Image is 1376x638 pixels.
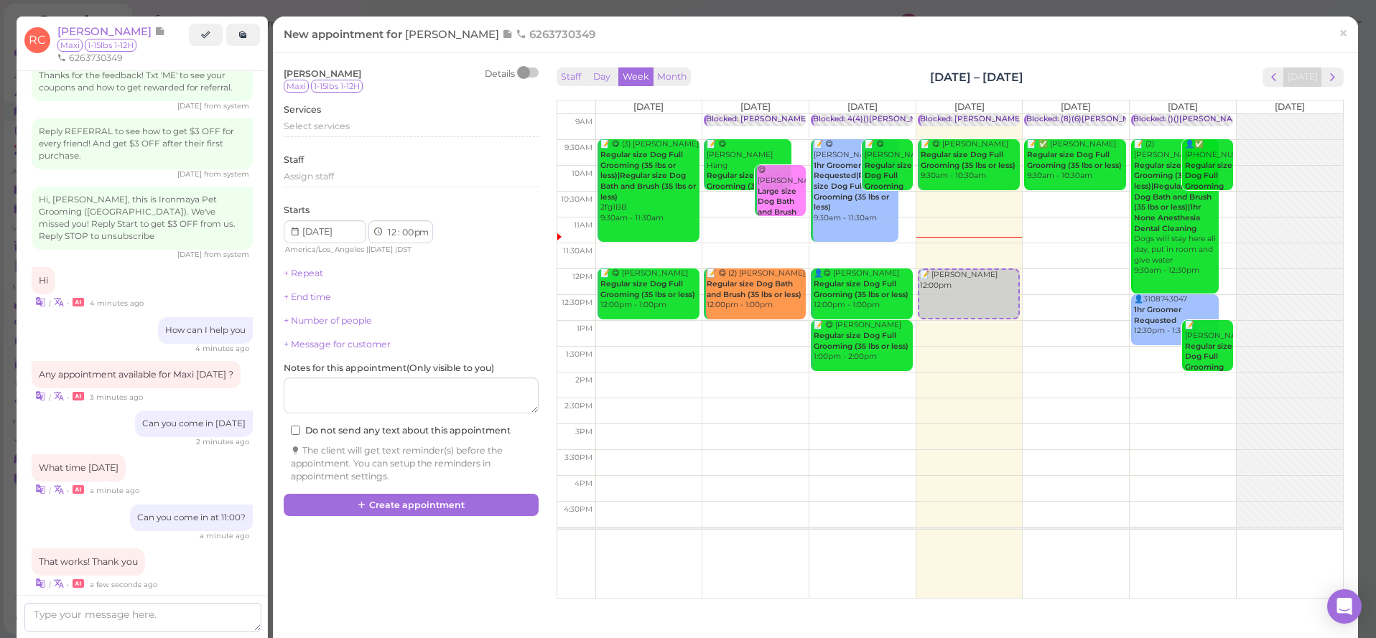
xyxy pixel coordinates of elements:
[1321,67,1344,87] button: next
[368,245,393,254] span: [DATE]
[564,401,592,411] span: 2:30pm
[920,139,1020,182] div: 📝 😋 [PERSON_NAME] 9:30am - 10:30am
[561,194,592,204] span: 10:30am
[1327,589,1362,624] div: Open Intercom Messenger
[653,67,691,87] button: Month
[1168,101,1198,112] span: [DATE]
[204,169,249,179] span: from system
[575,427,592,436] span: 3pm
[864,139,913,234] div: 📝 😋 [PERSON_NAME] 9:30am - 10:30am
[284,339,391,350] a: + Message for customer
[405,27,502,41] span: [PERSON_NAME]
[575,375,592,385] span: 2pm
[566,350,592,359] span: 1:30pm
[575,117,592,126] span: 9am
[706,139,791,213] div: 📝 😋 [PERSON_NAME] Hang 9:30am - 10:30am
[284,362,494,375] label: Notes for this appointment ( Only visible to you )
[49,393,51,402] i: |
[757,165,806,260] div: 😋 [PERSON_NAME] 10:00am - 11:00am
[195,344,249,353] span: 08/14/2025 11:19am
[90,393,143,402] span: 08/14/2025 11:19am
[49,580,51,589] i: |
[284,68,361,79] span: [PERSON_NAME]
[813,320,913,362] div: 📝 😋 [PERSON_NAME] 1:00pm - 2:00pm
[562,298,592,307] span: 12:30pm
[285,245,364,254] span: America/Los_Angeles
[618,67,654,87] button: Week
[135,411,253,437] div: Can you come in [DATE]
[633,101,664,112] span: [DATE]
[516,27,595,41] span: 6263730349
[575,479,592,488] span: 4pm
[502,27,516,41] span: Note
[814,161,889,212] b: 1hr Groomer Requested|Regular size Dog Full Grooming (35 lbs or less)
[284,80,309,93] span: Maxi
[90,580,157,589] span: 08/14/2025 11:22am
[814,331,908,351] b: Regular size Dog Full Grooming (35 lbs or less)
[707,279,801,299] b: Regular size Dog Bath and Brush (35 lbs or less)
[284,121,350,131] span: Select services
[49,486,51,495] i: |
[32,548,145,576] div: That works! Thank you
[919,270,1018,291] div: 📝 [PERSON_NAME] 12:00pm
[1185,161,1232,212] b: Regular size Dog Full Grooming (35 lbs or less)
[847,101,878,112] span: [DATE]
[1275,101,1305,112] span: [DATE]
[397,245,412,254] span: DST
[284,494,539,517] button: Create appointment
[557,67,585,87] button: Staff
[1184,139,1233,234] div: 👤✅ [PHONE_NUMBER] 9:30am - 10:30am
[574,220,592,230] span: 11am
[813,268,913,311] div: 👤😋 [PERSON_NAME] 12:00pm - 1:00pm
[284,243,444,256] div: | |
[1027,150,1122,170] b: Regular size Dog Full Grooming (35 lbs or less)
[57,39,83,52] span: Maxi
[284,315,372,326] a: + Number of people
[90,299,144,308] span: 08/14/2025 11:19am
[1263,67,1285,87] button: prev
[177,250,204,259] span: 06/23/2025 01:47pm
[57,24,165,38] a: [PERSON_NAME]
[291,426,300,435] input: Do not send any text about this appointment
[600,150,696,202] b: Regular size Dog Full Grooming (35 lbs or less)|Regular size Dog Bath and Brush (35 lbs or less)
[813,114,993,125] div: Blocked: 4(4)()[PERSON_NAME] • appointment
[284,204,310,217] label: Starts
[814,279,908,299] b: Regular size Dog Full Grooming (35 lbs or less)
[920,114,1079,125] div: Blocked: [PERSON_NAME] • appointment
[32,388,253,403] div: •
[1184,320,1233,415] div: 📝 [PERSON_NAME] 1:00pm - 2:00pm
[707,171,789,201] b: Regular size Dog Full Grooming (35 lbs or less)
[284,154,304,166] label: Staff
[32,576,253,591] div: •
[564,505,592,514] span: 4:30pm
[1061,101,1091,112] span: [DATE]
[32,294,253,309] div: •
[32,118,253,169] div: Reply REFERRAL to see how to get $3 OFF for every friend! And get $3 OFF after their first purchase.
[954,101,985,112] span: [DATE]
[204,250,249,259] span: from system
[740,101,771,112] span: [DATE]
[49,299,51,308] i: |
[600,279,695,299] b: Regular size Dog Full Grooming (35 lbs or less)
[485,67,515,80] div: Details
[563,246,592,255] span: 11:30am
[1134,161,1217,233] b: Regular size Dog Full Grooming (35 lbs or less)|Regular size Dog Bath and Brush (35 lbs or less)|...
[90,486,139,495] span: 08/14/2025 11:21am
[54,52,126,65] li: 6263730349
[1026,139,1126,182] div: 📝 ✅ [PERSON_NAME] 9:30am - 10:30am
[706,114,939,125] div: Blocked: [PERSON_NAME] (3)() 9:30/10:00/1:30 • appointment
[1185,342,1232,393] b: Regular size Dog Full Grooming (35 lbs or less)
[32,454,126,482] div: What time [DATE]
[24,27,50,53] span: RC
[706,268,806,311] div: 📝 😋 (2) [PERSON_NAME] 12:00pm - 1:00pm
[158,317,253,344] div: How can I help you
[32,267,55,294] div: Hi
[32,62,253,101] div: Thanks for the feedback! Txt 'ME' to see your coupons and how to get rewarded for referral.
[600,268,699,311] div: 📝 😋 [PERSON_NAME] 12:00pm - 1:00pm
[32,482,253,497] div: •
[758,187,800,238] b: Large size Dog Bath and Brush (More than 35 lbs)
[177,101,204,111] span: 04/23/2025 04:42pm
[1026,114,1306,125] div: Blocked: (8)(6)[PERSON_NAME]. [PERSON_NAME] Off Kai • appointment
[930,69,1023,85] h2: [DATE] – [DATE]
[921,150,1015,170] b: Regular size Dog Full Grooming (35 lbs or less)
